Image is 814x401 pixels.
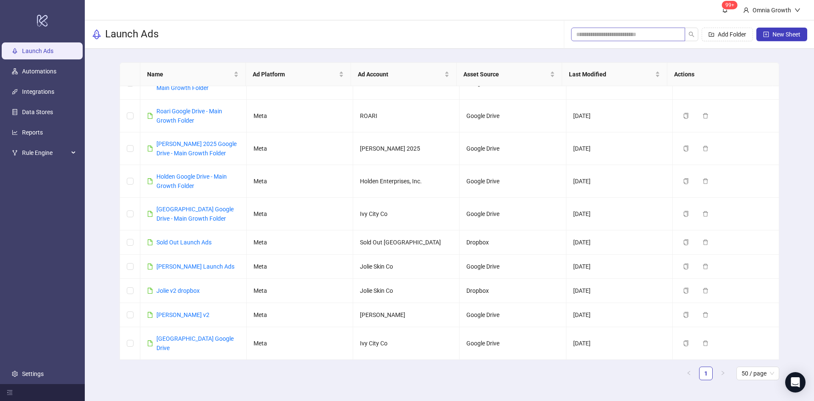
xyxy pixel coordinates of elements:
td: Google Drive [460,100,566,132]
span: file [147,340,153,346]
a: Roari Google Drive - Main Growth Folder [156,108,222,124]
span: copy [683,264,689,269]
button: New Sheet [756,28,807,41]
span: fork [12,150,18,156]
a: Integrations [22,88,54,95]
td: [DATE] [566,303,673,327]
th: Ad Account [351,63,457,86]
td: Meta [247,132,353,165]
td: [DATE] [566,198,673,230]
span: delete [702,340,708,346]
td: Ivy City Co [353,198,460,230]
a: Sold Out Launch Ads [156,239,212,246]
td: Meta [247,165,353,198]
span: delete [702,146,708,151]
div: Open Intercom Messenger [785,372,806,393]
td: Holden Enterprises, Inc. [353,165,460,198]
span: delete [702,239,708,245]
span: file [147,113,153,119]
a: Reports [22,129,43,136]
span: copy [683,340,689,346]
span: down [794,7,800,13]
td: Google Drive [460,255,566,279]
a: [PERSON_NAME] Launch Ads [156,263,234,270]
span: file [147,178,153,184]
button: right [716,367,730,380]
td: [PERSON_NAME] [353,303,460,327]
th: Name [140,63,246,86]
span: copy [683,288,689,294]
td: Dropbox [460,279,566,303]
td: [DATE] [566,132,673,165]
td: Jolie Skin Co [353,279,460,303]
td: Meta [247,279,353,303]
td: Meta [247,100,353,132]
a: Holden Google Drive - Main Growth Folder [156,173,227,189]
span: copy [683,239,689,245]
div: Omnia Growth [749,6,794,15]
td: Google Drive [460,165,566,198]
span: copy [683,146,689,151]
a: Launch Ads [22,48,53,54]
td: Google Drive [460,303,566,327]
span: delete [702,178,708,184]
span: delete [702,264,708,269]
span: Ad Platform [253,70,337,79]
div: Page Size [736,367,779,380]
li: Previous Page [682,367,696,380]
a: Jolie v2 dropbox [156,287,200,294]
span: rocket [92,29,102,39]
td: Meta [247,303,353,327]
span: copy [683,211,689,217]
button: left [682,367,696,380]
span: file [147,211,153,217]
td: Meta [247,327,353,360]
td: Sold Out [GEOGRAPHIC_DATA] [353,230,460,255]
td: [DATE] [566,279,673,303]
sup: 111 [722,1,738,9]
span: bell [722,7,728,13]
a: [GEOGRAPHIC_DATA] Google Drive - Main Growth Folder [156,206,234,222]
span: Asset Source [463,70,548,79]
h3: Launch Ads [105,28,159,41]
span: delete [702,312,708,318]
a: [GEOGRAPHIC_DATA] Google Drive [156,335,234,351]
span: user [743,7,749,13]
li: 1 [699,367,713,380]
th: Last Modified [562,63,668,86]
span: copy [683,178,689,184]
span: plus-square [763,31,769,37]
a: Automations [22,68,56,75]
td: Google Drive [460,327,566,360]
span: search [689,31,694,37]
td: [DATE] [566,100,673,132]
span: delete [702,113,708,119]
a: Data Stores [22,109,53,115]
td: Google Drive [460,132,566,165]
th: Ad Platform [246,63,351,86]
span: folder-add [708,31,714,37]
span: copy [683,312,689,318]
td: [DATE] [566,255,673,279]
span: file [147,288,153,294]
td: [DATE] [566,230,673,255]
span: file [147,264,153,269]
th: Actions [667,63,773,86]
td: [PERSON_NAME] 2025 [353,132,460,165]
li: Next Page [716,367,730,380]
td: ROARI [353,100,460,132]
a: [PERSON_NAME] 2025 Google Drive - Main Growth Folder [156,140,237,157]
span: Name [147,70,232,79]
a: Settings [22,370,44,377]
span: menu-fold [7,390,13,395]
span: left [686,370,691,376]
a: [PERSON_NAME] v2 [156,311,209,318]
span: file [147,146,153,151]
td: Meta [247,198,353,230]
span: delete [702,288,708,294]
td: Dropbox [460,230,566,255]
span: Ad Account [358,70,443,79]
span: right [720,370,725,376]
span: file [147,239,153,245]
span: Add Folder [718,31,746,38]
